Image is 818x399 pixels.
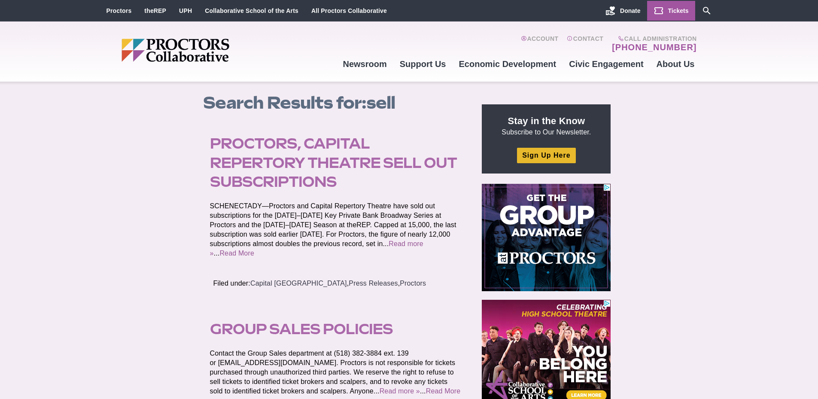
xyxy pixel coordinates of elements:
[336,52,393,76] a: Newsroom
[517,148,575,163] a: Sign Up Here
[210,349,462,396] p: Contact the Group Sales department at (518) 382-3884 ext. 139 or [EMAIL_ADDRESS][DOMAIN_NAME]. Pr...
[393,52,453,76] a: Support Us
[609,35,696,42] span: Call Administration
[203,268,473,298] footer: Filed under: , ,
[599,1,647,21] a: Donate
[620,7,640,14] span: Donate
[508,116,585,126] strong: Stay in the Know
[210,320,393,338] a: Group Sales Policies
[426,387,461,395] a: Read More
[695,1,718,21] a: Search
[400,280,426,287] a: Proctors
[612,42,696,52] a: [PHONE_NUMBER]
[179,7,192,14] a: UPH
[210,201,462,258] p: SCHENECTADY—Proctors and Capital Repertory Theatre have sold out subscriptions for the [DATE]–[DA...
[219,250,254,257] a: Read More
[205,7,298,14] a: Collaborative School of the Arts
[482,184,611,291] iframe: Advertisement
[203,92,366,113] span: Search Results for:
[122,39,295,62] img: Proctors logo
[106,7,132,14] a: Proctors
[250,280,347,287] a: Capital [GEOGRAPHIC_DATA]
[668,7,689,14] span: Tickets
[349,280,398,287] a: Press Releases
[311,7,387,14] a: All Proctors Collaborative
[210,135,457,190] a: Proctors, Capital Repertory Theatre sell out subscriptions
[521,35,558,52] a: Account
[144,7,166,14] a: theREP
[380,387,420,395] a: Read more »
[492,115,600,137] p: Subscribe to Our Newsletter.
[563,52,650,76] a: Civic Engagement
[453,52,563,76] a: Economic Development
[567,35,603,52] a: Contact
[650,52,701,76] a: About Us
[203,93,473,113] h1: sell
[647,1,695,21] a: Tickets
